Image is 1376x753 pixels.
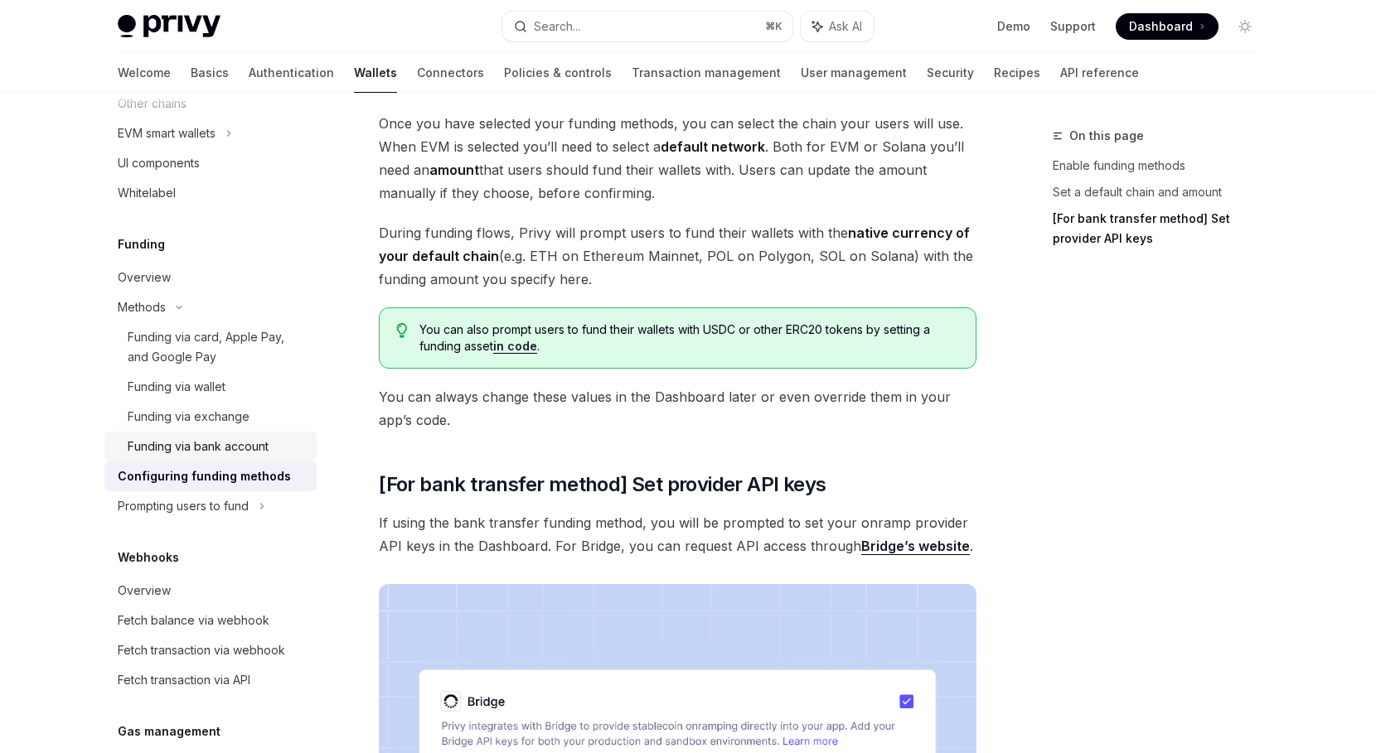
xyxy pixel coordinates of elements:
[118,496,249,516] div: Prompting users to fund
[379,112,976,205] span: Once you have selected your funding methods, you can select the chain your users will use. When E...
[104,263,317,292] a: Overview
[493,339,537,354] a: in code
[1129,18,1193,35] span: Dashboard
[1060,53,1139,93] a: API reference
[765,20,782,33] span: ⌘ K
[104,402,317,432] a: Funding via exchange
[118,15,220,38] img: light logo
[419,321,959,355] span: You can also prompt users to fund their wallets with USDC or other ERC20 tokens by setting a fund...
[1116,13,1219,40] a: Dashboard
[104,461,317,491] a: Configuring funding methods
[997,18,1030,35] a: Demo
[249,53,334,93] a: Authentication
[118,670,250,690] div: Fetch transaction via API
[396,323,408,338] svg: Tip
[104,432,317,461] a: Funding via bank account
[379,511,976,558] span: If using the bank transfer funding method, you will be prompted to set your onramp provider API k...
[118,611,269,630] div: Fetch balance via webhook
[118,722,220,741] h5: Gas management
[118,466,291,486] div: Configuring funding methods
[128,377,225,397] div: Funding via wallet
[417,53,484,93] a: Connectors
[379,385,976,432] span: You can always change these values in the Dashboard later or even override them in your app’s code.
[994,53,1040,93] a: Recipes
[801,53,907,93] a: User management
[118,123,216,143] div: EVM smart wallets
[104,148,317,178] a: UI components
[104,635,317,665] a: Fetch transaction via webhook
[801,12,874,41] button: Ask AI
[829,18,862,35] span: Ask AI
[502,12,792,41] button: Search...⌘K
[118,548,179,567] h5: Webhooks
[1053,152,1272,179] a: Enable funding methods
[128,437,269,456] div: Funding via bank account
[861,538,970,555] a: Bridge’s website
[118,153,200,173] div: UI components
[104,322,317,372] a: Funding via card, Apple Pay, and Google Pay
[104,665,317,695] a: Fetch transaction via API
[632,53,781,93] a: Transaction management
[429,162,479,178] strong: amount
[118,268,171,287] div: Overview
[104,606,317,635] a: Fetch balance via webhook
[534,17,580,36] div: Search...
[354,53,397,93] a: Wallets
[118,234,165,254] h5: Funding
[104,372,317,402] a: Funding via wallet
[1053,205,1272,252] a: [For bank transfer method] Set provider API keys
[118,581,171,601] div: Overview
[104,576,317,606] a: Overview
[379,221,976,291] span: During funding flows, Privy will prompt users to fund their wallets with the (e.g. ETH on Ethereu...
[661,138,765,155] strong: default network
[104,178,317,208] a: Whitelabel
[1069,126,1144,146] span: On this page
[504,53,612,93] a: Policies & controls
[118,183,176,203] div: Whitelabel
[379,471,826,498] span: [For bank transfer method] Set provider API keys
[128,327,307,367] div: Funding via card, Apple Pay, and Google Pay
[927,53,974,93] a: Security
[118,640,285,660] div: Fetch transaction via webhook
[1232,13,1258,40] button: Toggle dark mode
[128,407,250,427] div: Funding via exchange
[191,53,229,93] a: Basics
[1050,18,1096,35] a: Support
[1053,179,1272,205] a: Set a default chain and amount
[118,53,171,93] a: Welcome
[118,297,166,317] div: Methods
